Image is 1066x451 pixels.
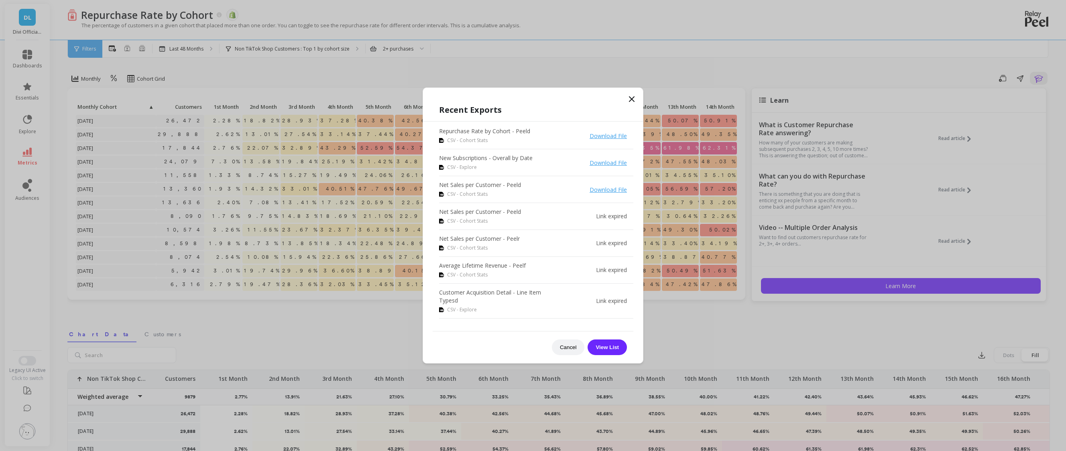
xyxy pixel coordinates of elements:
[596,297,627,305] p: Link expired
[590,132,627,140] a: Download File
[596,266,627,274] p: Link expired
[439,192,444,197] img: csv icon
[439,208,521,216] p: Net Sales per Customer - Peeld
[447,164,477,171] span: CSV - Explore
[439,262,526,270] p: Average Lifetime Revenue - Peelf
[447,244,488,252] span: CSV - Cohort Stats
[439,154,533,162] p: New Subscriptions - Overall by Date
[439,138,444,143] img: csv icon
[439,127,530,135] p: Repurchase Rate by Cohort - Peeld
[439,219,444,223] img: csv icon
[439,104,627,116] h1: Recent Exports
[439,307,444,312] img: csv icon
[447,306,477,313] span: CSV - Explore
[439,235,520,243] p: Net Sales per Customer - Peelr
[439,181,521,189] p: Net Sales per Customer - Peeld
[590,186,627,193] a: Download File
[439,165,444,170] img: csv icon
[439,272,444,277] img: csv icon
[588,339,627,355] button: View List
[447,271,488,278] span: CSV - Cohort Stats
[590,159,627,167] a: Download File
[439,246,444,250] img: csv icon
[552,339,585,355] button: Cancel
[596,239,627,247] p: Link expired
[447,137,488,144] span: CSV - Cohort Stats
[447,217,488,225] span: CSV - Cohort Stats
[447,191,488,198] span: CSV - Cohort Stats
[596,212,627,220] p: Link expired
[439,288,551,305] p: Customer Acquisition Detail - Line Item Typesd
